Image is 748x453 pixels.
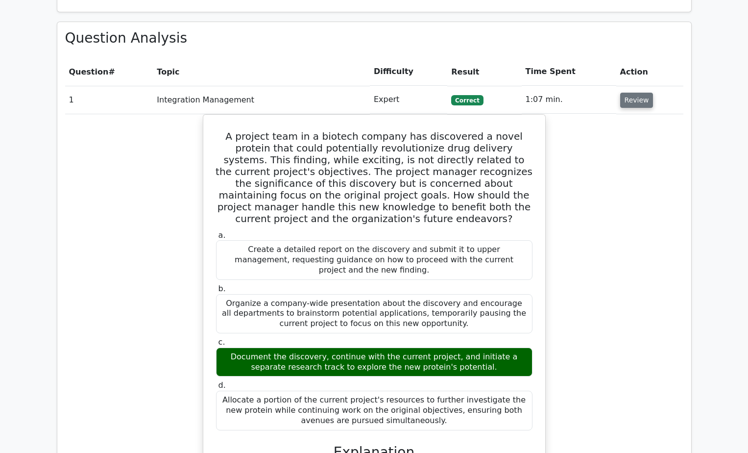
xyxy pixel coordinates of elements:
[216,391,532,430] div: Allocate a portion of the current project's resources to further investigate the new protein whil...
[65,30,683,47] h3: Question Analysis
[522,58,616,86] th: Time Spent
[370,86,447,114] td: Expert
[218,230,226,240] span: a.
[216,294,532,333] div: Organize a company-wide presentation about the discovery and encourage all departments to brainst...
[65,58,153,86] th: #
[370,58,447,86] th: Difficulty
[218,284,226,293] span: b.
[447,58,521,86] th: Result
[522,86,616,114] td: 1:07 min.
[218,380,226,390] span: d.
[616,58,683,86] th: Action
[216,348,532,377] div: Document the discovery, continue with the current project, and initiate a separate research track...
[451,95,483,105] span: Correct
[69,67,109,76] span: Question
[216,240,532,279] div: Create a detailed report on the discovery and submit it to upper management, requesting guidance ...
[215,130,533,225] h5: A project team in a biotech company has discovered a novel protein that could potentially revolut...
[65,86,153,114] td: 1
[153,58,370,86] th: Topic
[218,337,225,347] span: c.
[153,86,370,114] td: Integration Management
[620,93,653,108] button: Review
